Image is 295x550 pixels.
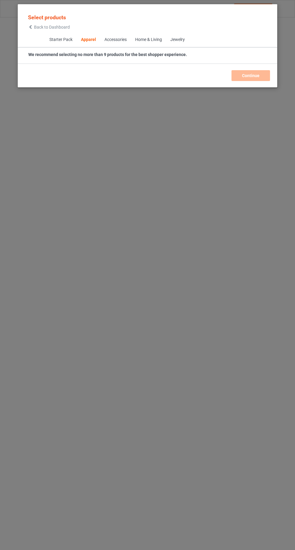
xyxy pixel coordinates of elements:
[104,37,126,43] div: Accessories
[28,52,187,57] strong: We recommend selecting no more than 9 products for the best shopper experience.
[170,37,185,43] div: Jewelry
[45,33,76,47] span: Starter Pack
[34,25,70,30] span: Back to Dashboard
[81,37,96,43] div: Apparel
[135,37,162,43] div: Home & Living
[28,14,66,20] span: Select products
